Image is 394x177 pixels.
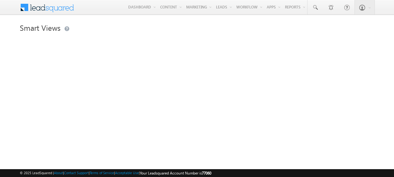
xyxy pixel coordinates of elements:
[140,171,211,175] span: Your Leadsquared Account Number is
[20,170,211,176] span: © 2025 LeadSquared | | | | |
[115,171,139,175] a: Acceptable Use
[202,171,211,175] span: 77060
[90,171,114,175] a: Terms of Service
[54,171,63,175] a: About
[64,171,89,175] a: Contact Support
[20,23,60,33] span: Smart Views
